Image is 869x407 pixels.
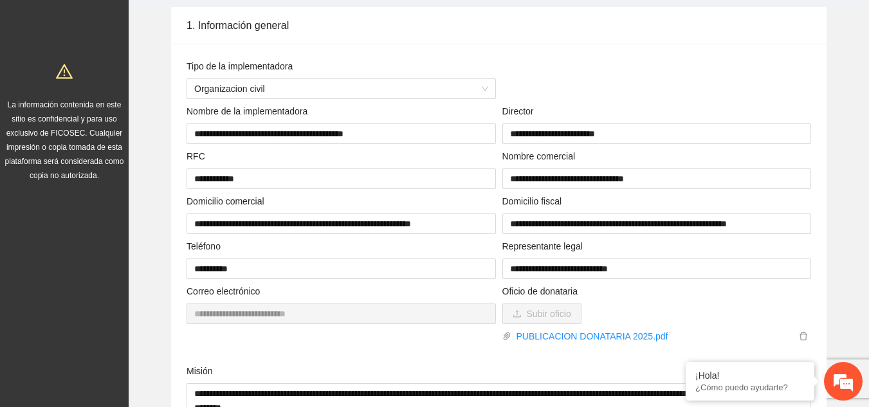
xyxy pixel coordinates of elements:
label: Oficio de donataria [502,284,578,298]
label: Domicilio comercial [187,194,264,208]
p: ¿Cómo puedo ayudarte? [695,383,805,392]
span: uploadSubir oficio [502,309,581,319]
span: Organizacion civil [194,79,488,98]
span: La información contenida en este sitio es confidencial y para uso exclusivo de FICOSEC. Cualquier... [5,100,124,180]
label: Nombre comercial [502,149,576,163]
span: delete [796,332,810,341]
label: Domicilio fiscal [502,194,562,208]
div: 1. Información general [187,7,811,44]
label: Nombre de la implementadora [187,104,307,118]
span: Estamos en línea. [75,131,178,261]
label: Director [502,104,534,118]
label: Misión [187,364,212,378]
span: paper-clip [502,332,511,341]
a: PUBLICACION DONATARIA 2025.pdf [511,329,796,343]
button: delete [796,329,811,343]
span: warning [56,63,73,80]
textarea: Escriba su mensaje y pulse “Intro” [6,271,245,316]
label: Correo electrónico [187,284,260,298]
div: ¡Hola! [695,370,805,381]
div: Minimizar ventana de chat en vivo [211,6,242,37]
label: Tipo de la implementadora [187,59,293,73]
label: Representante legal [502,239,583,253]
div: Chatee con nosotros ahora [67,66,216,82]
button: uploadSubir oficio [502,303,581,324]
label: RFC [187,149,205,163]
label: Teléfono [187,239,221,253]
